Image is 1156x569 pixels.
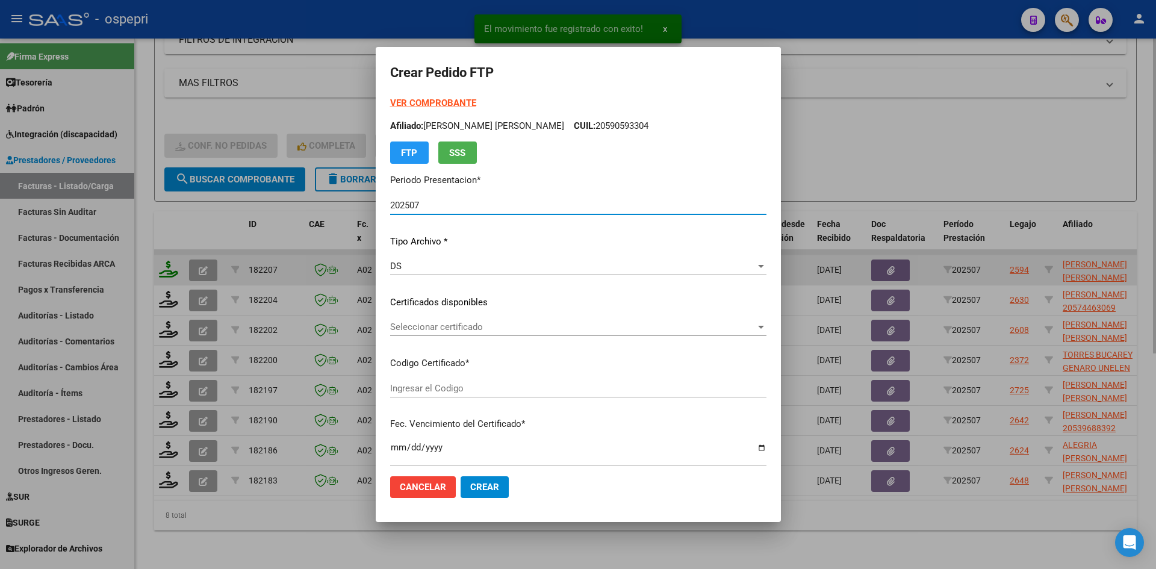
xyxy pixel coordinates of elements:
p: Tipo Archivo * [390,235,766,249]
p: Codigo Certificado [390,356,766,370]
span: DS [390,261,402,272]
p: Fec. Vencimiento del Certificado [390,417,766,431]
button: Cancelar [390,476,456,498]
span: SSS [449,148,465,158]
h2: Crear Pedido FTP [390,61,766,84]
a: VER COMPROBANTE [390,98,476,108]
button: Crear [461,476,509,498]
span: Seleccionar certificado [390,322,756,332]
p: Certificados disponibles [390,296,766,309]
span: Cancelar [400,482,446,493]
p: [PERSON_NAME] [PERSON_NAME] 20590593304 [390,119,766,133]
button: SSS [438,141,477,164]
p: Periodo Presentacion [390,173,766,187]
span: Crear [470,482,499,493]
span: FTP [401,148,417,158]
div: Open Intercom Messenger [1115,528,1144,557]
span: CUIL: [574,120,595,131]
span: Afiliado: [390,120,423,131]
button: FTP [390,141,429,164]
